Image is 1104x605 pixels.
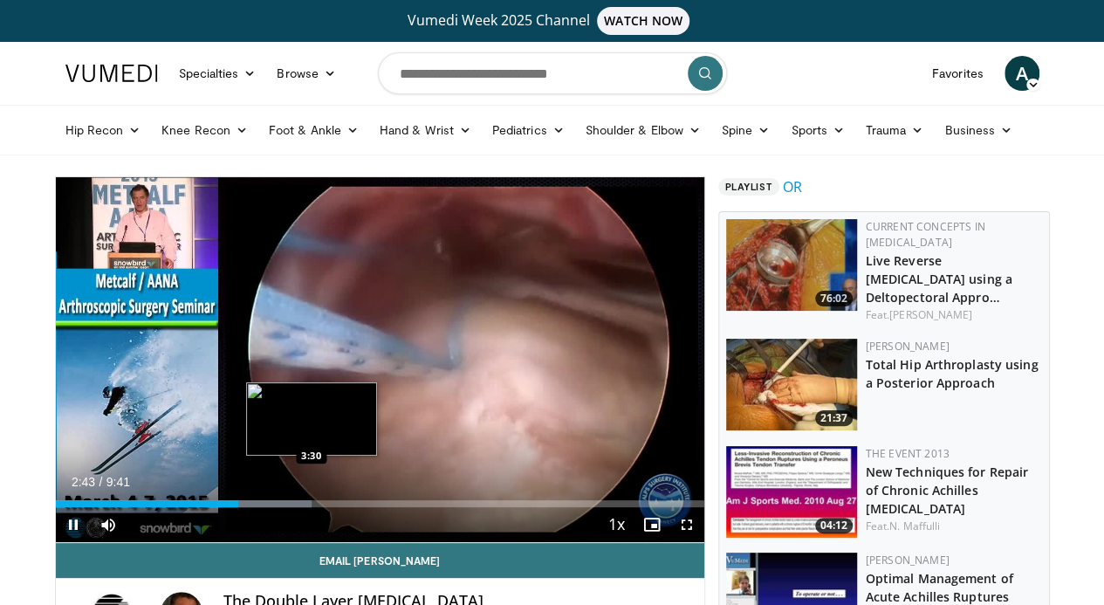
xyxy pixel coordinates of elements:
[369,113,482,148] a: Hand & Wrist
[726,219,857,311] a: 76:02
[866,252,1012,306] a: Live Reverse [MEDICAL_DATA] using a Deltopectoral Appro…
[56,500,704,507] div: Progress Bar
[866,307,1042,323] div: Feat.
[56,543,704,578] a: Email [PERSON_NAME]
[866,339,950,354] a: [PERSON_NAME]
[68,7,1037,35] a: Vumedi Week 2025 ChannelWATCH NOW
[72,475,95,489] span: 2:43
[246,382,377,456] img: image.jpeg
[168,56,267,91] a: Specialties
[866,519,1042,534] div: Feat.
[866,464,1029,517] a: New Techniques for Repair of Chronic Achilles [MEDICAL_DATA]
[258,113,369,148] a: Foot & Ankle
[815,518,853,533] span: 04:12
[56,177,704,543] video-js: Video Player
[266,56,346,91] a: Browse
[726,219,857,311] img: 684033_3.png.150x105_q85_crop-smart_upscale.jpg
[482,113,575,148] a: Pediatrics
[726,446,857,538] img: O0cEsGv5RdudyPNn4xMDoxOmtxOwKG7D_2.150x105_q85_crop-smart_upscale.jpg
[815,291,853,306] span: 76:02
[726,446,857,538] a: 04:12
[726,339,857,430] a: 21:37
[711,113,780,148] a: Spine
[866,219,985,250] a: Current Concepts in [MEDICAL_DATA]
[866,570,1013,605] a: Optimal Management of Acute Achilles Ruptures
[780,113,855,148] a: Sports
[56,507,91,542] button: Pause
[866,356,1039,391] a: Total Hip Arthroplasty using a Posterior Approach
[669,507,704,542] button: Fullscreen
[866,446,950,461] a: The Event 2013
[855,113,935,148] a: Trauma
[600,507,634,542] button: Playback Rate
[65,65,158,82] img: VuMedi Logo
[1005,56,1039,91] a: A
[575,113,711,148] a: Shoulder & Elbow
[151,113,258,148] a: Knee Recon
[91,507,126,542] button: Mute
[106,475,130,489] span: 9:41
[726,339,857,430] img: 286987_0000_1.png.150x105_q85_crop-smart_upscale.jpg
[718,178,779,196] span: Playlist
[99,475,103,489] span: /
[783,176,802,197] a: OR
[866,553,950,567] a: [PERSON_NAME]
[922,56,994,91] a: Favorites
[889,307,972,322] a: [PERSON_NAME]
[889,519,940,533] a: N. Maffulli
[934,113,1023,148] a: Business
[378,52,727,94] input: Search topics, interventions
[634,507,669,542] button: Enable picture-in-picture mode
[597,7,689,35] span: WATCH NOW
[55,113,152,148] a: Hip Recon
[815,410,853,426] span: 21:37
